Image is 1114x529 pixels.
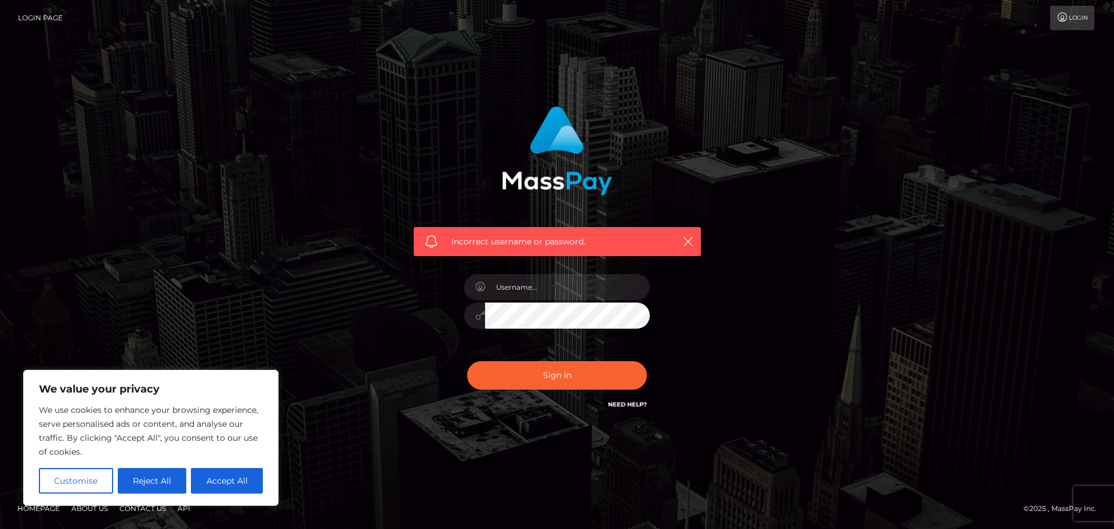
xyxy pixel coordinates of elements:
button: Accept All [191,468,263,494]
img: MassPay Login [502,106,612,195]
p: We value your privacy [39,382,263,396]
input: Username... [485,274,650,300]
span: Incorrect username or password. [451,236,663,248]
a: Need Help? [608,401,647,408]
div: We value your privacy [23,370,278,506]
button: Reject All [118,468,187,494]
p: We use cookies to enhance your browsing experience, serve personalised ads or content, and analys... [39,403,263,459]
div: © 2025 , MassPay Inc. [1023,502,1105,515]
a: API [173,499,195,517]
button: Customise [39,468,113,494]
a: Login Page [18,6,63,30]
a: Login [1050,6,1094,30]
a: Homepage [13,499,64,517]
button: Sign in [467,361,647,390]
a: Contact Us [115,499,171,517]
a: About Us [67,499,113,517]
